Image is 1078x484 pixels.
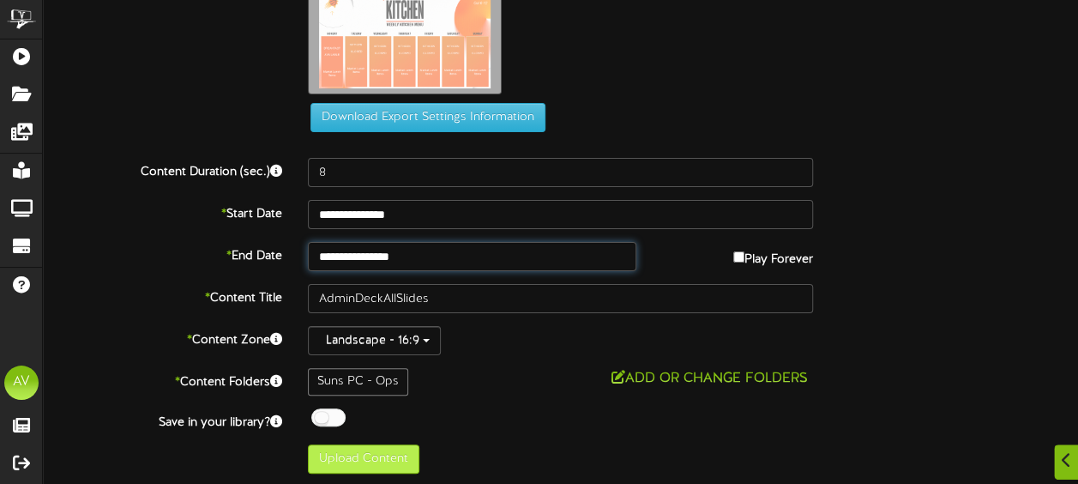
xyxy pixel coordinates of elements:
[733,251,744,263] input: Play Forever
[310,103,545,132] button: Download Export Settings Information
[606,368,813,390] button: Add or Change Folders
[30,408,295,432] label: Save in your library?
[30,284,295,307] label: Content Title
[308,368,408,396] div: Suns PC - Ops
[30,200,295,223] label: Start Date
[4,366,39,400] div: AV
[308,284,813,313] input: Title of this Content
[308,326,441,355] button: Landscape - 16:9
[30,326,295,349] label: Content Zone
[30,368,295,391] label: Content Folders
[308,445,419,474] button: Upload Content
[30,242,295,265] label: End Date
[733,242,813,269] label: Play Forever
[30,158,295,181] label: Content Duration (sec.)
[302,112,545,124] a: Download Export Settings Information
